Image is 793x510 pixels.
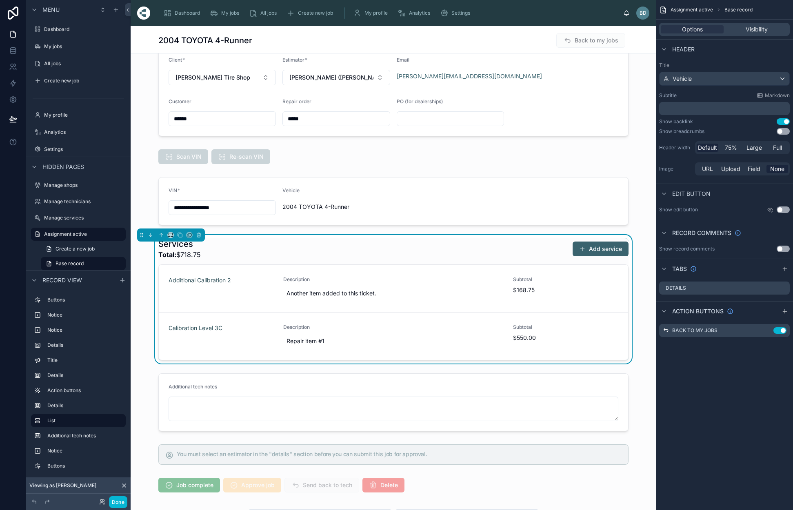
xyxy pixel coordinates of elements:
[29,482,96,489] span: Viewing as [PERSON_NAME]
[659,206,698,213] label: Show edit button
[287,337,500,345] span: Repair item #1
[56,260,84,267] span: Base record
[56,246,95,252] span: Create a new job
[169,324,222,332] a: Calibration Level 3C
[682,25,703,33] span: Options
[513,324,618,330] span: Subtotal
[283,276,503,283] span: Description
[298,10,333,16] span: Create new job
[698,144,717,152] span: Default
[31,179,126,192] a: Manage shops
[395,6,436,20] a: Analytics
[41,257,126,270] a: Base record
[41,242,126,255] a: Create a new job
[44,182,124,188] label: Manage shops
[702,165,713,173] span: URL
[26,290,131,481] div: scrollable content
[44,26,124,33] label: Dashboard
[207,6,245,20] a: My jobs
[659,246,715,252] div: Show record comments
[44,231,121,237] label: Assignment active
[169,276,231,284] a: Additional Calibration 2
[287,289,500,297] span: Another item added to this ticket.
[659,166,692,172] label: Image
[659,92,677,99] label: Subtitle
[44,112,124,118] label: My profile
[47,417,119,424] label: List
[44,43,124,50] label: My jobs
[666,285,686,291] label: Details
[31,74,126,87] a: Create new job
[31,57,126,70] a: All jobs
[451,10,470,16] span: Settings
[659,144,692,151] label: Header width
[42,6,60,14] span: Menu
[221,10,239,16] span: My jobs
[158,251,176,259] strong: Total:
[513,334,618,342] span: $550.00
[47,432,122,439] label: Additional tech notes
[42,163,84,171] span: Hidden pages
[47,402,122,409] label: Details
[659,72,790,86] button: Vehicle
[47,312,122,318] label: Notice
[44,129,124,135] label: Analytics
[31,23,126,36] a: Dashboard
[659,102,790,115] div: scrollable content
[47,463,122,469] label: Buttons
[47,387,122,394] label: Action buttons
[47,327,122,333] label: Notice
[44,215,124,221] label: Manage services
[672,45,695,53] span: Header
[757,92,790,99] a: Markdown
[44,198,124,205] label: Manage technicians
[47,357,122,364] label: Title
[724,7,753,13] span: Base record
[671,7,713,13] span: Assignment active
[47,342,122,348] label: Details
[31,143,126,156] a: Settings
[513,276,618,283] span: Subtotal
[573,242,629,256] button: Add service
[31,126,126,139] a: Analytics
[364,10,388,16] span: My profile
[109,496,127,508] button: Done
[47,297,122,303] label: Buttons
[175,10,200,16] span: Dashboard
[409,10,430,16] span: Analytics
[672,190,711,198] span: Edit button
[773,144,782,152] span: Full
[31,211,126,224] a: Manage services
[770,165,784,173] span: None
[659,128,704,135] div: Show breadcrumbs
[673,75,692,83] span: Vehicle
[721,165,740,173] span: Upload
[725,144,737,152] span: 75%
[158,35,252,46] h1: 2004 TOYOTA 4-Runner
[42,276,82,284] span: Record view
[672,229,731,237] span: Record comments
[672,307,724,315] span: Action buttons
[351,6,393,20] a: My profile
[659,118,693,125] div: Show backlink
[31,195,126,208] a: Manage technicians
[158,238,201,250] h1: Services
[746,144,762,152] span: Large
[640,10,646,16] span: BD
[157,4,623,22] div: scrollable content
[765,92,790,99] span: Markdown
[137,7,150,20] img: App logo
[672,327,717,334] label: Back to my jobs
[47,448,122,454] label: Notice
[659,62,790,69] label: Title
[748,165,760,173] span: Field
[672,265,687,273] span: Tabs
[31,109,126,122] a: My profile
[158,250,201,259] span: $718.75
[438,6,476,20] a: Settings
[746,25,768,33] span: Visibility
[283,324,503,330] span: Description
